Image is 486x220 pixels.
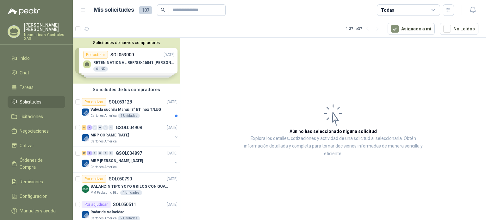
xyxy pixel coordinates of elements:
img: Logo peakr [8,8,40,15]
p: Cartones America [90,139,117,144]
div: 0 [109,125,113,130]
div: 0 [92,125,97,130]
div: 1 [87,125,92,130]
a: 17 2 0 0 0 0 GSOL004897[DATE] Company LogoMRP [PERSON_NAME] [DATE]Cartones America [82,149,179,170]
div: Solicitudes de nuevos compradoresPor cotizarSOL053000[DATE] RETEN NATIONAL REF/SS-46841 [PERSON_N... [73,38,180,84]
p: [DATE] [167,125,178,131]
span: Remisiones [20,178,43,185]
p: Cartones America [90,165,117,170]
div: 0 [109,151,113,155]
h1: Mis solicitudes [94,5,134,15]
p: Cartones America [90,113,117,118]
span: Negociaciones [20,128,49,135]
p: SOL050790 [109,177,132,181]
span: Configuración [20,193,47,200]
div: Por cotizar [82,175,106,183]
div: Solicitudes de tus compradores [73,84,180,96]
img: Company Logo [82,185,89,193]
span: Inicio [20,55,30,62]
img: Company Logo [82,211,89,218]
span: Órdenes de Compra [20,157,59,171]
p: [PERSON_NAME] [PERSON_NAME] [24,23,65,32]
a: Órdenes de Compra [8,154,65,173]
p: BALANCIN TIPO YOYO 8 KILOS CON GUAYA ACERO INOX [90,184,169,190]
p: Explora los detalles, cotizaciones y actividad de una solicitud al seleccionarla. Obtén informaci... [244,135,423,158]
span: search [161,8,165,12]
div: 0 [92,151,97,155]
p: Radar de velocidad [90,209,124,215]
p: SOL050511 [113,202,136,207]
a: Tareas [8,81,65,93]
p: MM Packaging [GEOGRAPHIC_DATA] [90,190,119,195]
div: 2 [87,151,92,155]
button: No Leídos [440,23,478,35]
div: 0 [98,125,103,130]
a: 9 1 0 0 0 0 GSOL004908[DATE] Company LogoMRP CORAME [DATE]Cartones America [82,124,179,144]
p: Neumatica y Controles SAS [24,33,65,41]
a: Negociaciones [8,125,65,137]
a: Manuales y ayuda [8,205,65,217]
p: Valvula cuchilla Manual 3" ET inox T/LUG [90,107,161,113]
div: 1 - 37 de 37 [346,24,383,34]
div: 1 Unidades [120,190,142,195]
img: Company Logo [82,134,89,141]
button: Solicitudes de nuevos compradores [75,40,178,45]
div: 0 [103,151,108,155]
div: 0 [103,125,108,130]
a: Configuración [8,190,65,202]
p: [DATE] [167,202,178,208]
span: Tareas [20,84,34,91]
a: Solicitudes [8,96,65,108]
img: Company Logo [82,160,89,167]
img: Company Logo [82,108,89,116]
h3: Aún no has seleccionado niguna solicitud [290,128,377,135]
p: MRP [PERSON_NAME] [DATE] [90,158,143,164]
span: Manuales y ayuda [20,207,56,214]
span: Chat [20,69,29,76]
button: Asignado a mi [388,23,435,35]
a: Licitaciones [8,110,65,123]
a: Por cotizarSOL050790[DATE] Company LogoBALANCIN TIPO YOYO 8 KILOS CON GUAYA ACERO INOXMM Packagin... [73,173,180,198]
div: 9 [82,125,86,130]
a: Chat [8,67,65,79]
div: 0 [98,151,103,155]
span: Solicitudes [20,98,41,105]
p: [DATE] [167,150,178,156]
p: MRP CORAME [DATE] [90,132,129,138]
div: Por cotizar [82,98,106,106]
a: Cotizar [8,140,65,152]
div: 17 [82,151,86,155]
p: [DATE] [167,99,178,105]
p: GSOL004908 [116,125,142,130]
p: [DATE] [167,176,178,182]
div: 1 Unidades [118,113,140,118]
a: Inicio [8,52,65,64]
div: Todas [381,7,394,14]
span: Licitaciones [20,113,43,120]
a: Remisiones [8,176,65,188]
p: SOL053128 [109,100,132,104]
p: GSOL004897 [116,151,142,155]
div: Por adjudicar [82,201,110,208]
span: 107 [139,6,152,14]
a: Por cotizarSOL053128[DATE] Company LogoValvula cuchilla Manual 3" ET inox T/LUGCartones America1 ... [73,96,180,121]
span: Cotizar [20,142,34,149]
